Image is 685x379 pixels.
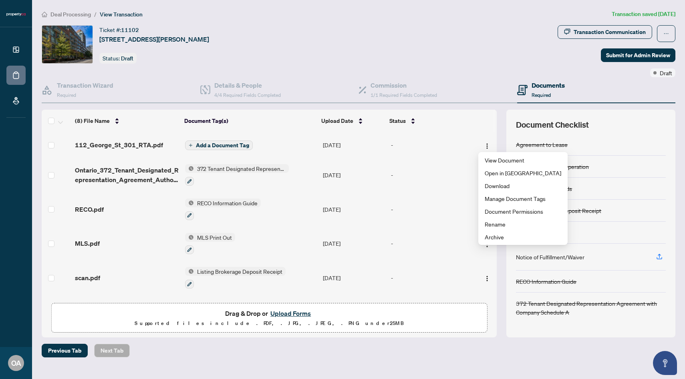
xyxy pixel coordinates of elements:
h4: Details & People [214,80,281,90]
span: Deal Processing [50,11,91,18]
button: Next Tab [94,344,130,357]
td: [DATE] [320,227,388,261]
button: Status IconMLS Print Out [185,233,235,255]
span: Download [485,181,561,190]
span: 11102 [121,26,139,34]
span: (8) File Name [75,116,110,125]
img: IMG-C12400340_1.jpg [42,26,93,63]
span: home [42,12,47,17]
span: Document Permissions [485,207,561,216]
div: - [391,239,470,248]
button: Upload Forms [268,308,313,319]
span: Document Checklist [516,119,589,130]
span: Draft [660,68,672,77]
button: Submit for Admin Review [601,48,675,62]
td: [DATE] [320,295,388,329]
span: Submit for Admin Review [606,49,670,62]
div: 372 Tenant Designated Representation Agreement with Company Schedule A [516,299,666,317]
button: Transaction Communication [558,25,652,39]
span: MLS Print Out [194,233,235,242]
div: Ticket #: [99,25,139,34]
h4: Commission [371,80,437,90]
h4: Documents [532,80,565,90]
span: Archive [485,233,561,241]
td: [DATE] [320,192,388,227]
td: [DATE] [320,261,388,295]
article: Transaction saved [DATE] [612,10,675,19]
button: Open asap [653,351,677,375]
span: Open in [GEOGRAPHIC_DATA] [485,168,561,177]
button: Status Icon372 Tenant Designated Representation Agreement with Company Schedule A [185,164,289,186]
button: Logo [481,138,494,151]
div: - [391,205,470,214]
span: OA [11,357,21,369]
span: scan.pdf [75,273,100,283]
button: Logo [481,271,494,284]
span: plus [189,143,193,147]
span: Required [57,92,76,98]
span: ellipsis [663,31,669,36]
div: Agreement to Lease [516,140,568,149]
h4: Transaction Wizard [57,80,113,90]
div: - [391,170,470,179]
span: Upload Date [321,116,353,125]
span: Add a Document Tag [196,142,249,148]
span: View Document [485,156,561,164]
img: logo [6,12,26,17]
button: Status IconRECO Information Guide [185,199,261,220]
li: / [94,10,97,19]
img: Status Icon [185,233,194,242]
div: - [391,273,470,282]
img: Logo [484,143,490,149]
img: Logo [484,275,490,282]
th: Document Tag(s) [181,110,318,132]
span: Drag & Drop or [225,308,313,319]
span: 1/1 Required Fields Completed [371,92,437,98]
span: RECO.pdf [75,205,104,214]
td: [DATE] [320,158,388,192]
th: Status [386,110,471,132]
th: Upload Date [318,110,386,132]
button: Previous Tab [42,344,88,357]
span: Drag & Drop orUpload FormsSupported files include .PDF, .JPG, .JPEG, .PNG under25MB [52,303,487,333]
span: Listing Brokerage Deposit Receipt [194,267,286,276]
img: Status Icon [185,164,194,173]
span: RECO Information Guide [194,199,261,207]
span: [STREET_ADDRESS][PERSON_NAME] [99,34,209,44]
span: 112_George_St_301_RTA.pdf [75,140,163,150]
div: RECO Information Guide [516,277,576,286]
td: [DATE] [320,132,388,158]
span: Status [389,116,406,125]
span: Previous Tab [48,344,81,357]
span: MLS.pdf [75,239,100,248]
th: (8) File Name [72,110,181,132]
span: Draft [121,55,133,62]
button: Add a Document Tag [185,140,253,150]
div: Transaction Communication [574,26,646,38]
span: Rename [485,220,561,229]
div: Notice of Fulfillment/Waiver [516,253,584,261]
button: Add a Document Tag [185,140,253,150]
div: Status: [99,53,137,64]
img: Status Icon [185,267,194,276]
span: 372 Tenant Designated Representation Agreement with Company Schedule A [194,164,289,173]
span: View Transaction [100,11,143,18]
button: Status IconListing Brokerage Deposit Receipt [185,267,286,289]
span: Required [532,92,551,98]
span: 4/4 Required Fields Completed [214,92,281,98]
div: - [391,140,470,149]
span: Ontario_372_Tenant_Designated_Representation_Agreement_Authority_for_Lease_or_Purchase 1.pdf [75,165,179,184]
img: Status Icon [185,199,194,207]
p: Supported files include .PDF, .JPG, .JPEG, .PNG under 25 MB [56,319,482,328]
span: Manage Document Tags [485,194,561,203]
